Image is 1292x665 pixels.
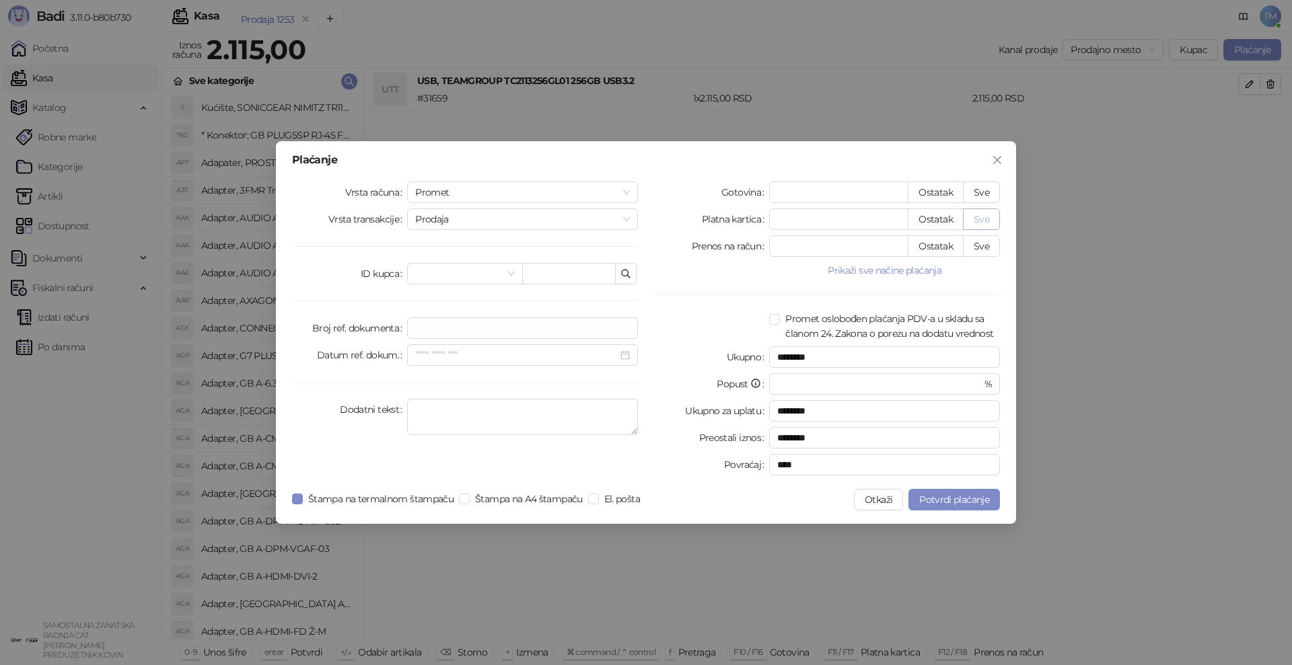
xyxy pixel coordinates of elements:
button: Close [986,149,1008,171]
label: Gotovina [721,182,769,203]
span: Potvrdi plaćanje [919,494,989,506]
span: Štampa na A4 štampaču [470,492,588,506]
span: Zatvori [986,155,1008,165]
label: Dodatni tekst [340,399,407,420]
button: Ostatak [908,235,964,257]
label: Ukupno [727,346,770,368]
label: Broj ref. dokumenta [312,317,407,339]
label: Popust [717,373,769,395]
div: Plaćanje [292,155,1000,165]
label: Datum ref. dokum. [317,344,408,366]
button: Prikaži sve načine plaćanja [769,262,1000,278]
button: Ostatak [908,182,964,203]
span: Prodaja [415,209,630,229]
span: Promet oslobođen plaćanja PDV-a u skladu sa članom 24. Zakona o porezu na dodatu vrednost [780,311,1000,341]
button: Ostatak [908,208,964,230]
button: Sve [963,208,1000,230]
label: Povraćaj [724,454,769,475]
label: Platna kartica [702,208,769,230]
span: Promet [415,182,630,202]
button: Otkaži [854,489,903,510]
span: El. pošta [599,492,645,506]
input: Broj ref. dokumenta [407,317,638,339]
button: Sve [963,235,1000,257]
span: close [992,155,1003,165]
label: Preostali iznos [699,427,770,448]
label: Prenos na račun [692,235,770,257]
span: Štampa na termalnom štampaču [303,492,459,506]
label: Vrsta računa [345,182,408,203]
label: ID kupca [361,263,407,284]
button: Sve [963,182,1000,203]
input: Datum ref. dokum. [415,348,618,362]
label: Ukupno za uplatu [685,400,769,422]
label: Vrsta transakcije [328,208,408,230]
button: Potvrdi plaćanje [908,489,1000,510]
textarea: Dodatni tekst [407,399,638,435]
